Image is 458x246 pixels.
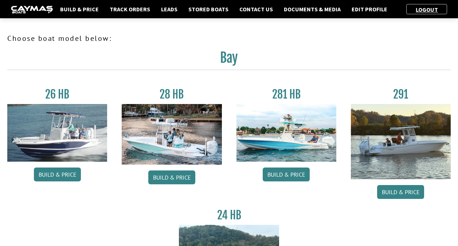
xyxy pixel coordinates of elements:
[377,185,424,199] a: Build & Price
[280,4,344,14] a: Documents & Media
[56,4,102,14] a: Build & Price
[7,104,107,162] img: 26_new_photo_resized.jpg
[7,88,107,101] h3: 26 HB
[157,4,181,14] a: Leads
[185,4,232,14] a: Stored Boats
[351,88,451,101] h3: 291
[236,104,336,162] img: 28-hb-twin.jpg
[236,4,277,14] a: Contact Us
[179,208,279,222] h3: 24 HB
[34,168,81,181] a: Build & Price
[7,33,451,44] p: Choose boat model below:
[351,104,451,179] img: 291_Thumbnail.jpg
[11,6,53,14] img: caymas-dealer-connect-2ed40d3bc7270c1d8d7ffb4b79bf05adc795679939227970def78ec6f6c03838.gif
[7,50,451,70] h2: Bay
[106,4,154,14] a: Track Orders
[148,170,195,184] a: Build & Price
[122,88,222,101] h3: 28 HB
[236,88,336,101] h3: 281 HB
[348,4,391,14] a: Edit Profile
[263,168,310,181] a: Build & Price
[412,6,442,13] a: Logout
[122,104,222,165] img: 28_hb_thumbnail_for_caymas_connect.jpg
